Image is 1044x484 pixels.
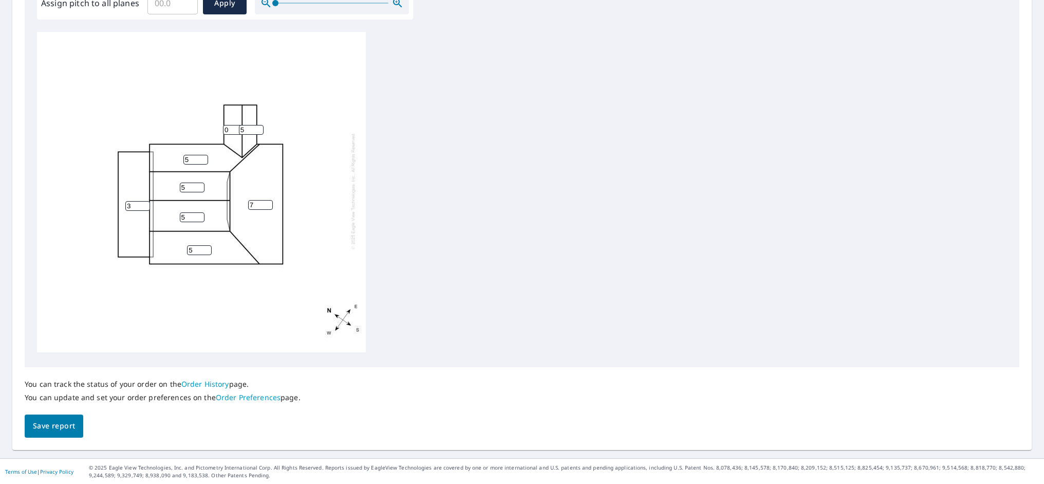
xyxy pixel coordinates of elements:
[25,393,301,402] p: You can update and set your order preferences on the page.
[181,379,229,389] a: Order History
[89,464,1039,479] p: © 2025 Eagle View Technologies, Inc. and Pictometry International Corp. All Rights Reserved. Repo...
[40,468,73,475] a: Privacy Policy
[5,468,37,475] a: Terms of Use
[25,415,83,438] button: Save report
[33,420,75,433] span: Save report
[25,380,301,389] p: You can track the status of your order on the page.
[5,469,73,475] p: |
[216,392,281,402] a: Order Preferences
